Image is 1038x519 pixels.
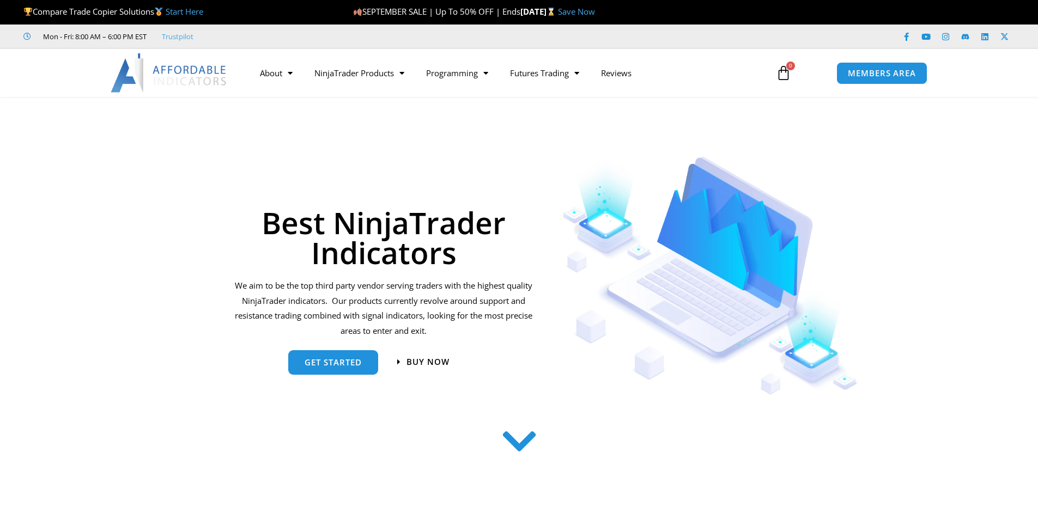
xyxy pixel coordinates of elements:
[249,60,303,86] a: About
[499,60,590,86] a: Futures Trading
[162,30,193,43] a: Trustpilot
[166,6,203,17] a: Start Here
[760,57,808,89] a: 0
[305,358,362,367] span: get started
[155,8,163,16] img: 🥇
[24,8,32,16] img: 🏆
[111,53,228,93] img: LogoAI | Affordable Indicators – NinjaTrader
[23,6,203,17] span: Compare Trade Copier Solutions
[249,60,763,86] nav: Menu
[353,6,520,17] span: SEPTEMBER SALE | Up To 50% OFF | Ends
[233,207,535,267] h1: Best NinjaTrader Indicators
[547,8,555,16] img: ⌛
[397,358,450,366] a: Buy now
[406,358,450,366] span: Buy now
[848,69,916,77] span: MEMBERS AREA
[520,6,558,17] strong: [DATE]
[836,62,927,84] a: MEMBERS AREA
[415,60,499,86] a: Programming
[590,60,642,86] a: Reviews
[562,157,858,395] img: Indicators 1 | Affordable Indicators – NinjaTrader
[233,278,535,339] p: We aim to be the top third party vendor serving traders with the highest quality NinjaTrader indi...
[354,8,362,16] img: 🍂
[303,60,415,86] a: NinjaTrader Products
[288,350,378,375] a: get started
[40,30,147,43] span: Mon - Fri: 8:00 AM – 6:00 PM EST
[558,6,595,17] a: Save Now
[786,62,795,70] span: 0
